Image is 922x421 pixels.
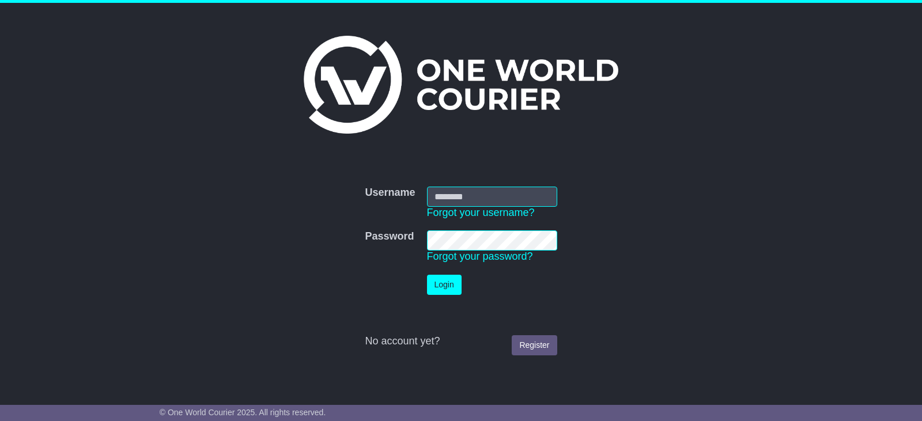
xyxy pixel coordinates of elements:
[427,251,533,262] a: Forgot your password?
[365,187,415,199] label: Username
[365,335,557,348] div: No account yet?
[427,275,462,295] button: Login
[160,408,326,417] span: © One World Courier 2025. All rights reserved.
[304,36,618,134] img: One World
[427,207,535,218] a: Forgot your username?
[512,335,557,355] a: Register
[365,230,414,243] label: Password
